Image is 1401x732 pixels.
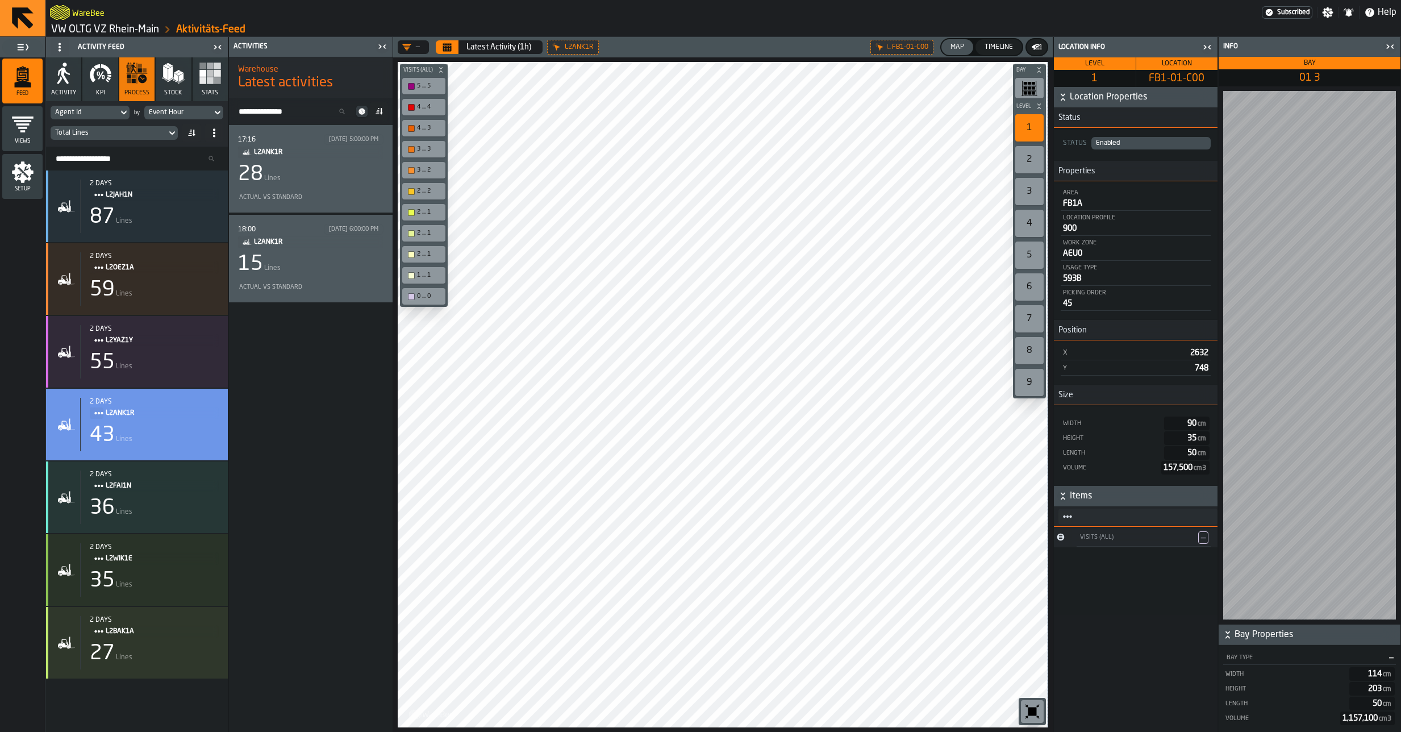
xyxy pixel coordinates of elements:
[1070,489,1215,503] span: Items
[238,253,263,276] div: 15
[1023,702,1041,721] svg: Reset zoom and position
[1224,700,1345,708] div: Length
[106,261,210,274] span: L2OEZ1A
[231,43,374,51] div: Activities
[106,189,210,201] span: L2JAH1N
[1198,435,1206,442] span: cm
[106,625,210,638] span: L2BAK1A
[2,106,43,152] li: menu Views
[1219,625,1400,645] button: button-
[401,67,435,73] span: Visits (All)
[1015,273,1044,301] div: 6
[1062,431,1210,445] div: StatList-item-Height
[1015,114,1044,142] div: 1
[116,217,132,225] span: Lines
[51,126,178,140] div: DropdownMenuValue-eventsCount
[1063,189,1208,197] div: Area
[90,206,115,228] div: 87
[1063,274,1082,282] span: 593B
[329,136,378,143] div: [DATE] 5:00:00 PM
[1056,72,1133,85] span: 1
[1013,64,1046,76] button: button-
[1061,236,1211,261] div: StatList-item-Work Zone
[1235,628,1398,642] span: Bay Properties
[1221,43,1382,51] div: Info
[1085,60,1104,67] span: Level
[1015,178,1044,205] div: 3
[55,109,114,117] div: DropdownMenuValue-agentId
[238,136,322,144] div: 17:16
[90,252,219,274] div: Title
[1201,534,1206,542] span: —
[1056,43,1199,51] div: Location Info
[1224,682,1395,696] div: StatList-item-Height
[238,280,383,293] div: StatList-item-Actual vs Standard
[90,543,219,565] div: Title
[1190,349,1208,357] span: 2632
[1162,60,1192,67] span: Location
[2,59,43,104] li: menu Feed
[229,37,393,57] header: Activities
[565,43,594,51] span: L2ANK1R
[210,40,226,54] label: button-toggle-Close me
[55,129,162,137] div: DropdownMenuValue-eventsCount
[417,272,442,279] div: 1 ... 1
[51,89,76,97] span: Activity
[1062,461,1210,475] div: RAW: 157500
[72,7,105,18] h2: Sub Title
[975,39,1022,55] button: button-Timeline
[1015,337,1044,364] div: 8
[1063,364,1190,372] div: Y
[400,286,448,307] div: button-toolbar-undefined
[116,654,132,662] span: Lines
[400,202,448,223] div: button-toolbar-undefined
[90,325,219,333] div: Start: 9/1/2025, 5:16:10 PM - End: 9/1/2025, 6:09:22 PM
[96,89,105,97] span: KPI
[1015,210,1044,237] div: 4
[1262,6,1312,19] a: link-to-/wh/i/44979e6c-6f66-405e-9874-c1e29f02a54a/settings/billing
[116,290,132,298] span: Lines
[90,424,115,447] div: 43
[1062,450,1160,457] div: Length
[405,269,443,281] div: 1 ... 1
[1061,286,1211,311] div: StatList-item-Picking Order
[144,106,223,119] div: DropdownMenuValue-eventHour
[405,206,443,218] div: 2 ... 1
[400,265,448,286] div: button-toolbar-undefined
[400,181,448,202] div: button-toolbar-undefined
[417,103,442,111] div: 4 ... 4
[46,316,228,388] div: stat-
[264,174,281,182] span: Lines
[1224,712,1395,725] div: StatList-item-Volume
[1063,224,1077,232] span: 900
[400,244,448,265] div: button-toolbar-undefined
[1054,390,1073,400] span: Size
[1054,320,1217,340] h3: title-section-Position
[124,89,149,97] span: process
[1061,345,1211,360] div: StatList-item-X
[1013,303,1046,335] div: button-toolbar-undefined
[238,226,322,234] div: 18:00
[238,194,379,201] div: Actual vs Standard
[417,188,442,195] div: 2 ... 2
[90,616,219,638] div: Title
[90,252,219,260] div: 2 days
[1013,367,1046,398] div: button-toolbar-undefined
[1061,139,1089,147] div: Status
[90,398,219,419] div: Title
[2,39,43,55] label: button-toggle-Toggle Full Menu
[1198,421,1206,427] span: cm
[1224,712,1395,725] div: RAW: 1157100
[1382,40,1398,53] label: button-toggle-Close me
[1360,6,1401,19] label: button-toggle-Help
[1373,700,1392,708] span: 50
[238,281,383,293] div: RAW: Actual: N/A vs N/A
[90,616,219,624] div: Start: 9/1/2025, 5:17:24 PM - End: 9/1/2025, 5:24:37 PM
[1063,349,1186,357] div: X
[90,497,115,519] div: 36
[90,471,219,479] div: 2 days
[238,134,383,159] div: Title
[229,57,393,98] div: title-Latest activities
[1342,714,1392,722] span: 1,157,100
[1304,60,1316,66] span: Bay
